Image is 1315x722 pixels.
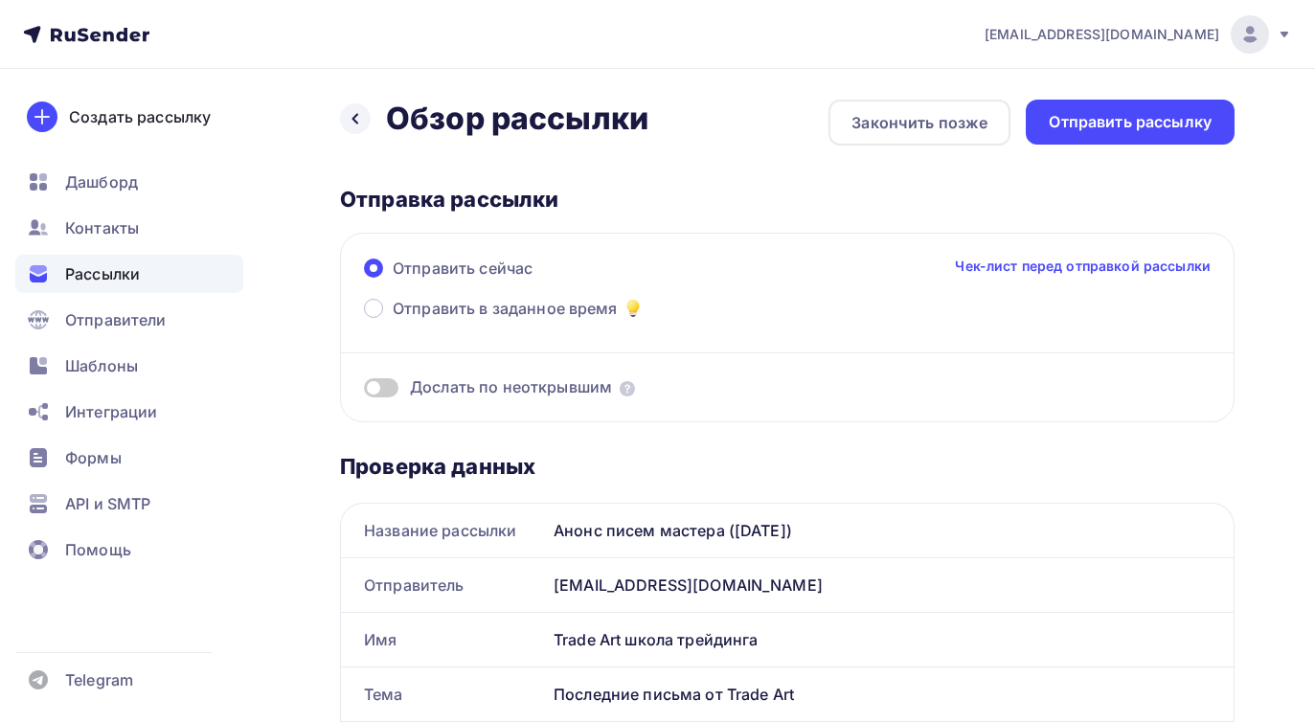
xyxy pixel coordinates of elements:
[65,446,122,469] span: Формы
[65,170,138,193] span: Дашборд
[15,209,243,247] a: Контакты
[340,186,1235,213] div: Отправка рассылки
[955,257,1211,276] a: Чек-лист перед отправкой рассылки
[341,504,546,557] div: Название рассылки
[65,308,167,331] span: Отправители
[15,347,243,385] a: Шаблоны
[65,668,133,691] span: Telegram
[340,453,1235,480] div: Проверка данных
[546,667,1234,721] div: Последние письма от Trade Art
[15,301,243,339] a: Отправители
[65,262,140,285] span: Рассылки
[65,538,131,561] span: Помощь
[1049,111,1212,133] div: Отправить рассылку
[410,376,612,398] span: Дослать по неоткрывшим
[341,558,546,612] div: Отправитель
[15,439,243,477] a: Формы
[546,613,1234,666] div: Trade Art школа трейдинга
[985,25,1219,44] span: [EMAIL_ADDRESS][DOMAIN_NAME]
[15,255,243,293] a: Рассылки
[341,667,546,721] div: Тема
[341,613,546,666] div: Имя
[65,354,138,377] span: Шаблоны
[386,100,648,138] h2: Обзор рассылки
[546,558,1234,612] div: [EMAIL_ADDRESS][DOMAIN_NAME]
[69,105,211,128] div: Создать рассылку
[851,111,987,134] div: Закончить позже
[546,504,1234,557] div: Анонс писем мастера ([DATE])
[985,15,1292,54] a: [EMAIL_ADDRESS][DOMAIN_NAME]
[65,492,150,515] span: API и SMTP
[65,400,157,423] span: Интеграции
[65,216,139,239] span: Контакты
[393,257,533,280] span: Отправить сейчас
[393,297,618,320] span: Отправить в заданное время
[15,163,243,201] a: Дашборд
